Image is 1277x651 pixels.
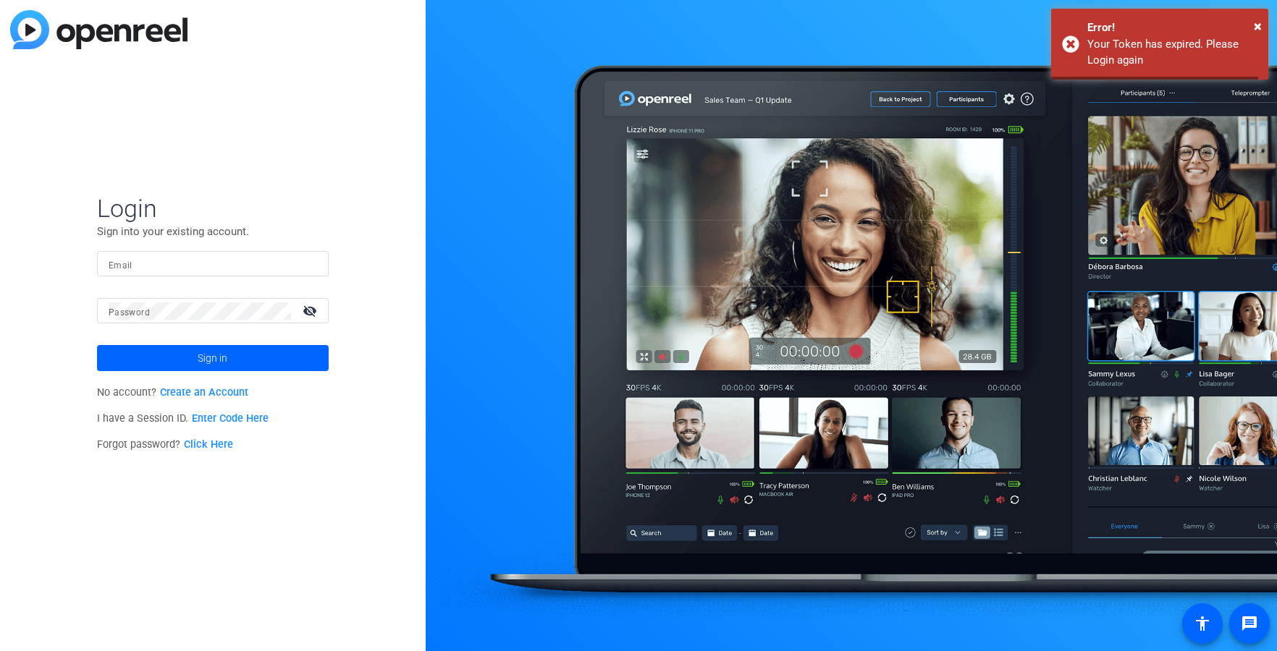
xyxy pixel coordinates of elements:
[160,386,248,399] a: Create an Account
[10,10,187,49] img: blue-gradient.svg
[109,260,132,271] mat-label: Email
[109,307,150,318] mat-label: Password
[1087,20,1257,36] div: Error!
[1087,36,1257,69] div: Your Token has expired. Please Login again
[1241,615,1258,632] mat-icon: message
[1254,17,1262,35] span: ×
[184,438,233,451] a: Click Here
[97,438,233,451] span: Forgot password?
[97,412,269,425] span: I have a Session ID.
[198,340,227,376] span: Sign in
[97,224,329,239] p: Sign into your existing account.
[109,255,317,273] input: Enter Email Address
[192,412,269,425] a: Enter Code Here
[1254,15,1262,37] button: Close
[97,193,329,224] span: Login
[97,386,248,399] span: No account?
[1194,615,1211,632] mat-icon: accessibility
[294,300,329,321] mat-icon: visibility_off
[97,345,329,371] button: Sign in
